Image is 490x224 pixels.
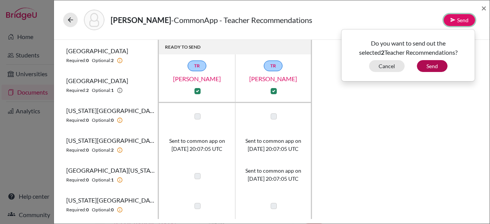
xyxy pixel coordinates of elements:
b: 0 [86,57,89,64]
span: Required: [66,147,86,154]
button: Cancel [369,60,405,72]
span: [US_STATE][GEOGRAPHIC_DATA] [66,136,155,145]
p: Do you want to send out the selected Teacher Recommendations? [347,39,469,57]
span: Optional: [92,177,111,183]
b: 0 [86,147,89,154]
a: TR [188,60,206,71]
b: 0 [86,177,89,183]
span: Required: [66,57,86,64]
span: [GEOGRAPHIC_DATA][US_STATE] [66,166,155,175]
span: Optional: [92,87,111,94]
span: [US_STATE][GEOGRAPHIC_DATA] [66,196,155,205]
span: Optional: [92,57,111,64]
b: 1 [111,177,114,183]
span: Required: [66,177,86,183]
span: Required: [66,206,86,213]
b: 1 [111,87,114,94]
div: Send [341,29,475,82]
span: Optional: [92,117,111,124]
span: Required: [66,87,86,94]
span: × [481,2,487,13]
b: 0 [111,206,114,213]
span: Sent to common app on [DATE] 20:07:05 UTC [169,137,225,153]
b: 0 [86,117,89,124]
a: [PERSON_NAME] [235,74,312,83]
span: Optional: [92,147,111,154]
b: 0 [111,117,114,124]
b: 2 [111,147,114,154]
b: 2 [381,49,384,56]
span: [US_STATE][GEOGRAPHIC_DATA] [66,106,155,115]
span: Optional: [92,206,111,213]
button: Send [444,14,475,26]
span: Sent to common app on [DATE] 20:07:05 UTC [245,167,301,183]
b: 2 [86,87,89,94]
span: [GEOGRAPHIC_DATA] [66,76,128,85]
button: Close [481,3,487,13]
span: Required: [66,117,86,124]
strong: [PERSON_NAME] [111,15,171,25]
span: - CommonApp - Teacher Recommendations [171,15,312,25]
th: READY TO SEND [159,40,312,54]
span: Sent to common app on [DATE] 20:07:05 UTC [245,137,301,153]
span: [GEOGRAPHIC_DATA] [66,46,128,56]
b: 0 [86,206,89,213]
a: [PERSON_NAME] [159,74,235,83]
button: Send [417,60,448,72]
b: 2 [111,57,114,64]
a: TR [264,60,283,71]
